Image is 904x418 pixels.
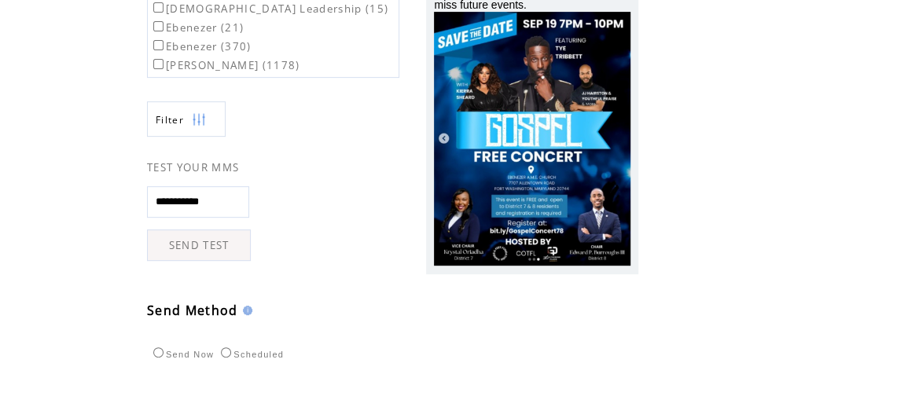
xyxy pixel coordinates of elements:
[150,39,252,53] label: Ebenezer (370)
[153,59,164,69] input: [PERSON_NAME] (1178)
[153,40,164,50] input: Ebenezer (370)
[217,350,284,359] label: Scheduled
[149,350,214,359] label: Send Now
[153,21,164,31] input: Ebenezer (21)
[192,102,206,137] img: filters.png
[147,160,239,174] span: TEST YOUR MMS
[147,302,238,319] span: Send Method
[150,58,300,72] label: [PERSON_NAME] (1178)
[150,2,388,16] label: [DEMOGRAPHIC_DATA] Leadership (15)
[156,113,184,126] span: Show filters
[153,2,164,13] input: [DEMOGRAPHIC_DATA] Leadership (15)
[238,306,252,315] img: help.gif
[147,101,226,137] a: Filter
[153,347,164,357] input: Send Now
[150,77,270,91] label: Ebenezer App (39)
[147,229,251,261] a: SEND TEST
[221,347,231,357] input: Scheduled
[150,20,244,35] label: Ebenezer (21)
